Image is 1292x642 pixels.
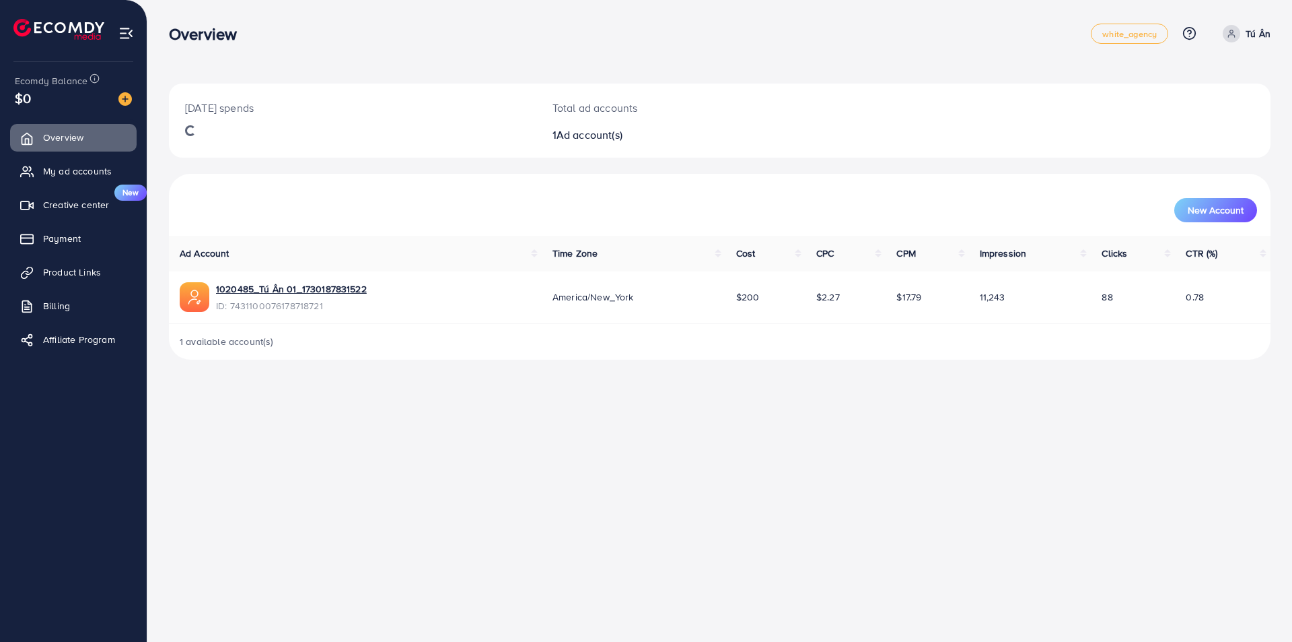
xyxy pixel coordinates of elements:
[43,333,115,346] span: Affiliate Program
[896,290,921,304] span: $17.79
[15,74,87,88] span: Ecomdy Balance
[180,282,209,312] img: ic-ads-acc.e4c84228.svg
[43,164,112,178] span: My ad accounts
[43,232,81,245] span: Payment
[10,191,137,218] a: Creative centerNew
[10,259,137,286] a: Product Links
[1102,30,1157,38] span: white_agency
[552,247,598,260] span: Time Zone
[1246,26,1270,42] p: Tú Ân
[15,88,31,108] span: $0
[10,292,137,319] a: Billing
[185,100,520,116] p: [DATE] spends
[43,198,109,212] span: Creative center
[1174,198,1257,222] button: New Account
[114,185,147,201] span: New
[10,158,137,185] a: My ad accounts
[552,290,634,304] span: America/New_York
[1102,290,1112,304] span: 88
[118,92,132,106] img: image
[736,290,760,304] span: $200
[216,282,367,296] a: 1020485_Tú Ân 01_1730187831522
[1186,290,1204,304] span: 0.78
[43,131,83,144] span: Overview
[10,124,137,151] a: Overview
[552,129,795,141] h2: 1
[118,26,134,41] img: menu
[896,247,915,260] span: CPM
[1091,24,1168,44] a: white_agency
[816,290,840,304] span: $2.27
[816,247,834,260] span: CPC
[180,335,274,348] span: 1 available account(s)
[180,247,229,260] span: Ad Account
[10,326,137,353] a: Affiliate Program
[552,100,795,116] p: Total ad accounts
[1186,247,1217,260] span: CTR (%)
[216,299,367,313] span: ID: 7431100076178718721
[980,290,1005,304] span: 11,243
[557,127,622,142] span: Ad account(s)
[43,265,101,279] span: Product Links
[13,19,104,40] img: logo
[10,225,137,252] a: Payment
[1188,205,1244,215] span: New Account
[169,24,248,44] h3: Overview
[1217,25,1270,42] a: Tú Ân
[1102,247,1127,260] span: Clicks
[980,247,1027,260] span: Impression
[43,299,70,313] span: Billing
[736,247,756,260] span: Cost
